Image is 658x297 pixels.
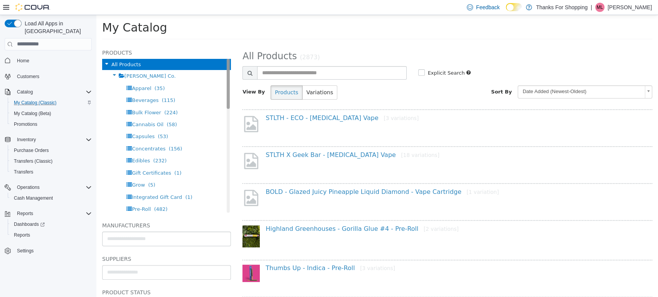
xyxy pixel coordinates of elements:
img: missing-image.png [146,137,163,155]
span: Customers [17,73,39,80]
span: Grow [35,167,49,173]
span: ML [597,3,603,12]
span: (1) [78,155,85,161]
span: Operations [17,184,40,190]
span: All Products [146,36,200,47]
a: My Catalog (Beta) [11,109,54,118]
button: Settings [2,245,95,256]
span: My Catalog (Beta) [11,109,92,118]
small: (2873) [204,39,224,46]
a: Dashboards [8,219,95,230]
a: Cash Management [11,194,56,203]
button: Home [2,55,95,66]
span: Operations [14,183,92,192]
small: [2 variations] [327,211,362,217]
span: Date Added (Newest-Oldest) [422,71,545,83]
label: Explicit Search [330,54,369,62]
span: Transfers [11,167,92,177]
span: My Catalog [6,6,71,19]
button: Inventory [14,135,39,144]
span: Purchase Orders [11,146,92,155]
span: (35) [58,70,69,76]
span: Dashboards [14,221,45,227]
img: 150 [146,250,163,267]
button: Products [174,70,206,85]
h5: Suppliers [6,239,135,249]
a: Settings [14,246,37,255]
button: Customers [2,71,95,82]
span: Purchase Orders [14,147,49,154]
small: [1 variation] [370,174,402,180]
span: Customers [14,72,92,81]
button: Inventory [2,134,95,145]
span: View By [146,74,168,80]
span: [PERSON_NAME] Co. [28,58,79,64]
span: (115) [66,82,79,88]
button: Purchase Orders [8,145,95,156]
span: Capsules [35,118,58,124]
span: Catalog [14,87,92,97]
span: All Products [15,47,44,52]
span: Feedback [476,3,500,11]
span: Reports [14,232,30,238]
span: Cash Management [11,194,92,203]
button: Variations [206,70,241,85]
button: Operations [2,182,95,193]
input: Dark Mode [506,3,522,11]
span: Integrated Gift Card [35,179,86,185]
span: Reports [17,210,33,217]
a: Home [14,56,32,65]
span: Gift Certificates [35,155,75,161]
a: Purchase Orders [11,146,52,155]
small: [3 variations] [264,250,299,256]
span: Settings [17,248,34,254]
p: Thanks For Shopping [536,3,587,12]
span: Reports [14,209,92,218]
span: My Catalog (Classic) [11,98,92,107]
span: Cash Management [14,195,53,201]
span: Inventory [17,137,36,143]
button: Transfers (Classic) [8,156,95,167]
span: Apparel [35,70,55,76]
span: Promotions [11,120,92,129]
button: My Catalog (Classic) [8,97,95,108]
small: [3 variations] [287,100,322,106]
span: Transfers (Classic) [14,158,52,164]
a: Thumbs Up - Indica - Pre-Roll[3 variations] [169,249,299,257]
h5: Products [6,33,135,42]
span: Load All Apps in [GEOGRAPHIC_DATA] [22,20,92,35]
a: Transfers (Classic) [11,157,56,166]
span: Catalog [17,89,33,95]
span: Home [17,58,29,64]
img: missing-image.png [146,100,163,118]
span: My Catalog (Beta) [14,110,51,117]
span: (224) [68,95,81,100]
button: Cash Management [8,193,95,204]
span: (482) [58,191,71,197]
span: Transfers [14,169,33,175]
span: (232) [57,143,70,148]
p: | [591,3,592,12]
span: Sort By [395,74,416,80]
a: Highland Greenhouses - Gorilla Glue #4 - Pre-Roll[2 variations] [169,210,362,217]
span: Home [14,56,92,65]
a: Transfers [11,167,36,177]
h5: Manufacturers [6,206,135,215]
a: Dashboards [11,220,48,229]
a: STLTH X Geek Bar - [MEDICAL_DATA] Vape[18 variations] [169,136,343,143]
img: missing-image.png [146,174,163,192]
span: Cannabis Oil [35,107,67,112]
button: Catalog [14,87,36,97]
span: (1) [89,179,96,185]
a: BOLD - Glazed Juicy Pineapple Liquid Diamond - Vape Cartridge[1 variation] [169,173,402,180]
img: 150 [146,210,163,232]
h5: Product Status [6,273,135,282]
span: (5) [52,167,59,173]
span: (58) [70,107,81,112]
span: Dashboards [11,220,92,229]
div: Marc Lagace [595,3,604,12]
button: My Catalog (Beta) [8,108,95,119]
span: Concentrates [35,131,69,137]
span: Edibles [35,143,54,148]
span: My Catalog (Classic) [14,100,57,106]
